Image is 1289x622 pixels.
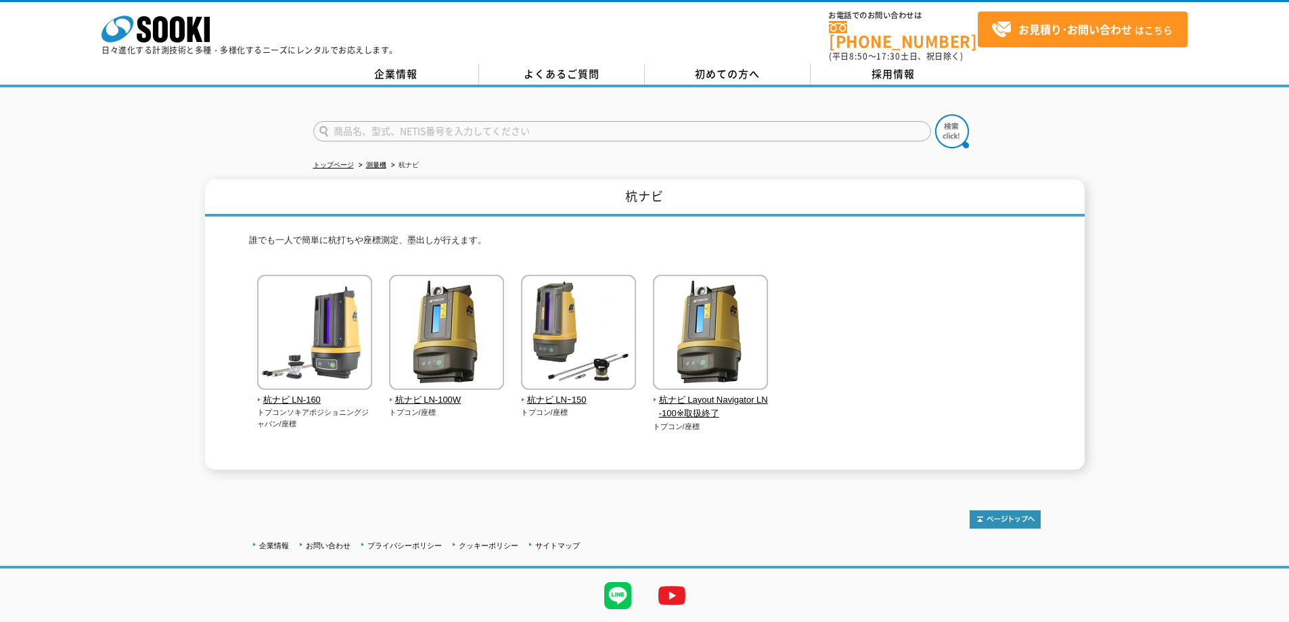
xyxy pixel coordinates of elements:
p: トプコン/座標 [389,407,505,418]
span: 杭ナビ LNｰ150 [521,393,637,407]
img: トップページへ [970,510,1041,529]
img: 杭ナビ LN-100W [389,275,504,393]
a: お見積り･お問い合わせはこちら [978,12,1188,47]
a: 杭ナビ Layout Navigator LN-100※取扱終了 [653,380,769,421]
p: 誰でも一人で簡単に杭打ちや座標測定、墨出しが行えます。 [249,234,1041,254]
a: 杭ナビ LNｰ150 [521,380,637,407]
li: 杭ナビ [388,158,419,173]
span: 初めての方へ [695,66,760,81]
p: トプコンソキアポジショニングジャパン/座標 [257,407,373,429]
img: 杭ナビ LNｰ150 [521,275,636,393]
a: 企業情報 [259,541,289,550]
a: お問い合わせ [306,541,350,550]
input: 商品名、型式、NETIS番号を入力してください [313,121,931,141]
a: 測量機 [366,161,386,169]
a: 杭ナビ LN-160 [257,380,373,407]
a: サイトマップ [535,541,580,550]
a: 採用情報 [811,64,976,85]
strong: お見積り･お問い合わせ [1018,21,1132,37]
a: プライバシーポリシー [367,541,442,550]
span: 8:50 [849,50,868,62]
span: はこちら [991,20,1173,40]
a: よくあるご質問 [479,64,645,85]
p: 日々進化する計測技術と多種・多様化するニーズにレンタルでお応えします。 [101,46,398,54]
span: お電話でのお問い合わせは [829,12,978,20]
a: 初めての方へ [645,64,811,85]
span: (平日 ～ 土日、祝日除く) [829,50,963,62]
p: トプコン/座標 [521,407,637,418]
span: 杭ナビ Layout Navigator LN-100※取扱終了 [653,393,769,422]
img: 杭ナビ LN-160 [257,275,372,393]
span: 杭ナビ LN-100W [389,393,505,407]
img: 杭ナビ Layout Navigator LN-100※取扱終了 [653,275,768,393]
a: [PHONE_NUMBER] [829,21,978,49]
a: クッキーポリシー [459,541,518,550]
h1: 杭ナビ [205,179,1085,217]
p: トプコン/座標 [653,421,769,432]
span: 17:30 [876,50,901,62]
span: 杭ナビ LN-160 [257,393,373,407]
a: トップページ [313,161,354,169]
a: 杭ナビ LN-100W [389,380,505,407]
a: 企業情報 [313,64,479,85]
img: btn_search.png [935,114,969,148]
